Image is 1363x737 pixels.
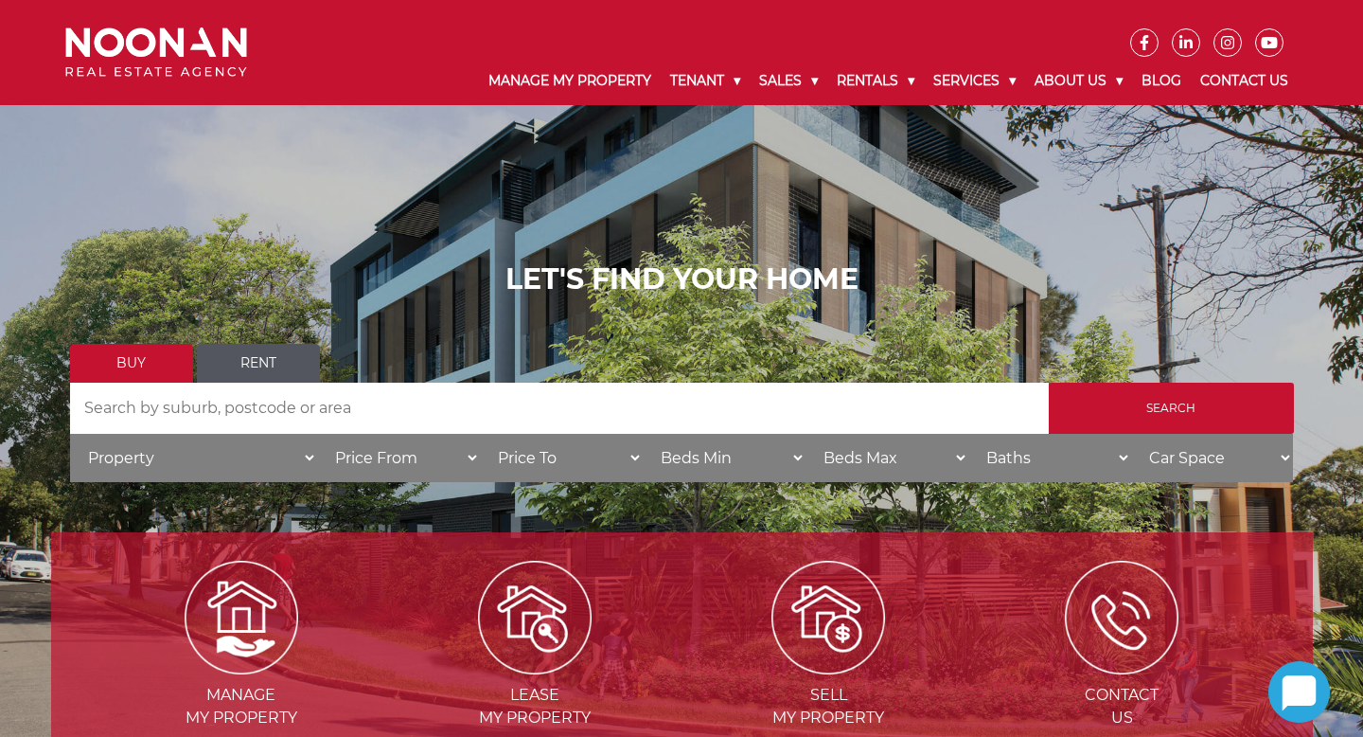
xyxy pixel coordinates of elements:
[185,561,298,674] img: Manage my Property
[827,57,924,105] a: Rentals
[1191,57,1298,105] a: Contact Us
[390,607,680,727] a: Leasemy Property
[661,57,750,105] a: Tenant
[924,57,1025,105] a: Services
[1049,383,1294,434] input: Search
[97,607,386,727] a: Managemy Property
[683,607,973,727] a: Sellmy Property
[1065,561,1178,674] img: ICONS
[390,684,680,729] span: Lease my Property
[478,561,592,674] img: Lease my property
[977,684,1266,729] span: Contact Us
[70,383,1049,434] input: Search by suburb, postcode or area
[750,57,827,105] a: Sales
[65,27,247,78] img: Noonan Real Estate Agency
[1132,57,1191,105] a: Blog
[70,262,1294,297] h1: LET'S FIND YOUR HOME
[197,344,320,383] a: Rent
[771,561,885,674] img: Sell my property
[1025,57,1132,105] a: About Us
[70,344,193,383] a: Buy
[97,684,386,729] span: Manage my Property
[479,57,661,105] a: Manage My Property
[977,607,1266,727] a: ContactUs
[683,684,973,729] span: Sell my Property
